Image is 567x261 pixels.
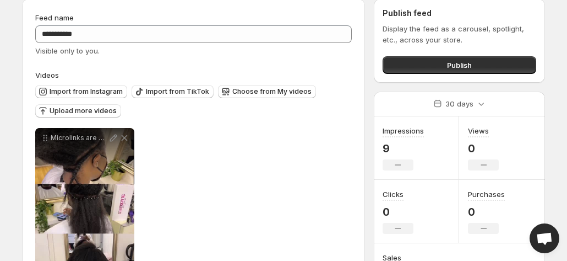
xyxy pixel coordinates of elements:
[232,87,312,96] span: Choose from My videos
[218,85,316,98] button: Choose from My videos
[468,142,499,155] p: 0
[383,23,536,45] p: Display the feed as a carousel, spotlight, etc., across your store.
[50,106,117,115] span: Upload more videos
[383,142,424,155] p: 9
[35,46,100,55] span: Visible only to you.
[468,125,489,136] h3: Views
[51,134,108,142] p: Microlinks are a beautiful way to add length and volume to your hair I know what youre thinking W...
[383,125,424,136] h3: Impressions
[35,13,74,22] span: Feed name
[445,98,473,109] p: 30 days
[146,87,209,96] span: Import from TikTok
[383,56,536,74] button: Publish
[50,87,123,96] span: Import from Instagram
[530,223,559,253] a: Open chat
[35,71,59,79] span: Videos
[468,189,505,200] h3: Purchases
[447,60,472,71] span: Publish
[35,85,127,98] button: Import from Instagram
[383,8,536,19] h2: Publish feed
[383,205,413,219] p: 0
[132,85,214,98] button: Import from TikTok
[35,104,121,118] button: Upload more videos
[468,205,505,219] p: 0
[383,189,404,200] h3: Clicks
